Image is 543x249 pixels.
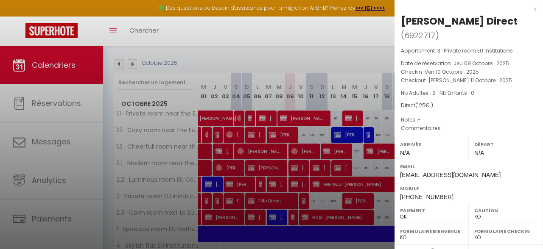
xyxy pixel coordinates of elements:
[439,89,474,97] span: Nb Enfants : 0
[474,149,484,156] span: N/A
[400,162,537,171] label: Email
[437,47,513,54] span: 3 · Private room EU institutions
[474,206,537,215] label: Caution
[400,172,501,178] span: [EMAIL_ADDRESS][DOMAIN_NAME]
[401,29,439,41] span: ( )
[400,140,463,149] label: Arrivée
[401,124,537,133] p: Commentaires :
[428,77,512,84] span: [PERSON_NAME] 11 Octobre . 2025
[400,227,463,235] label: Formulaire Bienvenue
[400,206,463,215] label: Paiement
[401,68,537,76] p: Checkin :
[395,4,537,14] div: x
[400,149,410,156] span: N/A
[417,102,425,109] span: 125
[443,125,446,132] span: -
[418,116,421,123] span: -
[401,102,537,110] div: Direct
[404,30,435,41] span: 6922717
[401,47,537,55] p: Appartement :
[400,184,537,193] label: Mobile
[401,14,518,28] div: [PERSON_NAME] Direct
[474,140,537,149] label: Départ
[474,227,537,235] label: Formulaire Checkin
[401,76,537,85] p: Checkout :
[453,60,509,67] span: Jeu 09 Octobre . 2025
[401,59,537,68] p: Date de réservation :
[401,116,537,124] p: Notes :
[400,194,453,200] span: [PHONE_NUMBER]
[415,102,433,109] span: ( € )
[401,89,474,97] span: Nb Adultes : 2 -
[425,68,479,75] span: Ven 10 Octobre . 2025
